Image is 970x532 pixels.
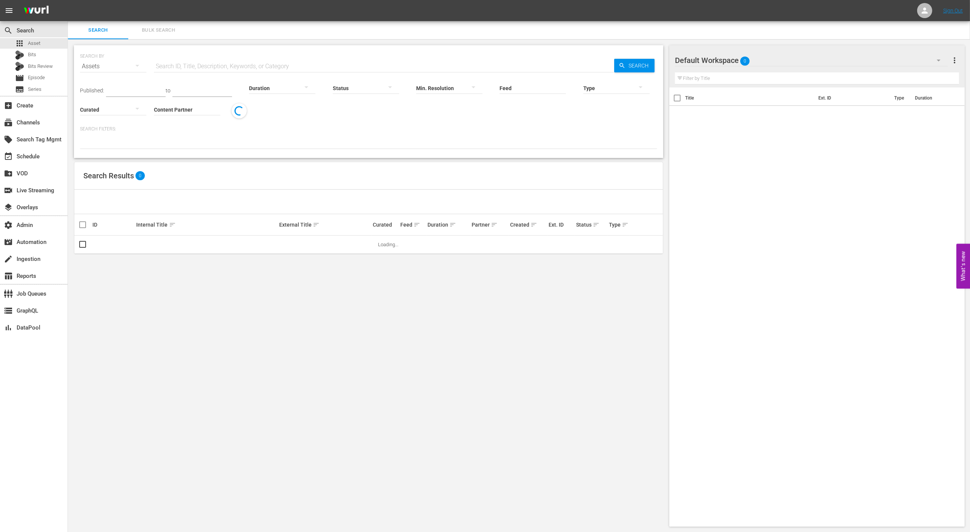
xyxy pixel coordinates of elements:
[4,186,13,195] span: Live Streaming
[950,51,959,69] button: more_vert
[378,242,398,247] span: Loading...
[943,8,963,14] a: Sign Out
[593,221,600,228] span: sort
[83,171,134,180] span: Search Results
[4,323,13,332] span: DataPool
[15,51,24,60] div: Bits
[4,306,13,315] span: GraphQL
[4,203,13,212] span: Overlays
[92,222,134,228] div: ID
[80,126,657,132] p: Search Filters:
[414,221,420,228] span: sort
[4,271,13,281] span: Reports
[576,220,607,229] div: Status
[4,289,13,298] span: Job Queues
[685,87,814,109] th: Title
[626,59,655,72] span: Search
[549,222,574,228] div: Ext. ID
[169,221,176,228] span: sort
[950,56,959,65] span: more_vert
[609,220,629,229] div: Type
[166,87,171,94] span: to
[472,220,508,229] div: Partner
[910,87,956,109] th: Duration
[427,220,469,229] div: Duration
[28,86,42,93] span: Series
[15,62,24,71] div: Bits Review
[4,221,13,230] span: Admin
[373,222,398,228] div: Curated
[5,6,14,15] span: menu
[510,220,546,229] div: Created
[279,220,370,229] div: External Title
[4,118,13,127] span: Channels
[28,40,40,47] span: Asset
[4,26,13,35] span: Search
[4,255,13,264] span: Ingestion
[28,74,45,81] span: Episode
[740,53,750,69] span: 0
[400,220,426,229] div: Feed
[956,244,970,288] button: Open Feedback Widget
[15,85,24,94] span: Series
[313,221,320,228] span: sort
[15,74,24,83] span: Episode
[72,26,124,35] span: Search
[675,50,948,71] div: Default Workspace
[28,51,36,58] span: Bits
[15,39,24,48] span: Asset
[4,169,13,178] span: VOD
[530,221,537,228] span: sort
[4,152,13,161] span: Schedule
[135,171,145,180] span: 0
[622,221,629,228] span: sort
[4,135,13,144] span: Search Tag Mgmt
[137,220,277,229] div: Internal Title
[80,56,146,77] div: Assets
[28,63,53,70] span: Bits Review
[80,87,104,94] span: Published:
[814,87,890,109] th: Ext. ID
[133,26,184,35] span: Bulk Search
[614,59,655,72] button: Search
[4,238,13,247] span: Automation
[4,101,13,110] span: Create
[449,221,456,228] span: sort
[491,221,498,228] span: sort
[890,87,910,109] th: Type
[18,2,54,20] img: ans4CAIJ8jUAAAAAAAAAAAAAAAAAAAAAAAAgQb4GAAAAAAAAAAAAAAAAAAAAAAAAJMjXAAAAAAAAAAAAAAAAAAAAAAAAgAT5G...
